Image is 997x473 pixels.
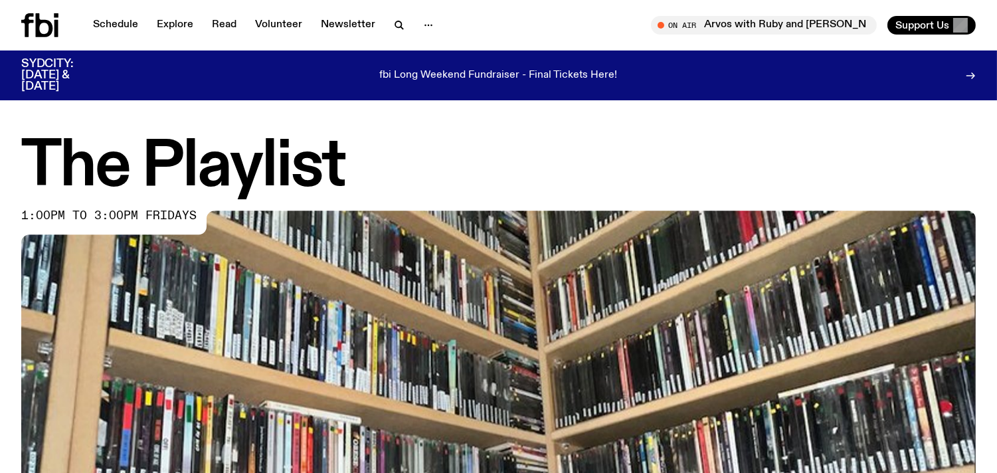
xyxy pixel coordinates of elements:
p: fbi Long Weekend Fundraiser - Final Tickets Here! [380,70,618,82]
a: Schedule [85,16,146,35]
a: Volunteer [247,16,310,35]
h3: SYDCITY: [DATE] & [DATE] [21,58,106,92]
h1: The Playlist [21,138,976,197]
a: Read [204,16,244,35]
a: Newsletter [313,16,383,35]
button: On AirArvos with Ruby and [PERSON_NAME] [651,16,877,35]
span: 1:00pm to 3:00pm fridays [21,211,197,221]
button: Support Us [887,16,976,35]
span: Support Us [895,19,949,31]
a: Explore [149,16,201,35]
